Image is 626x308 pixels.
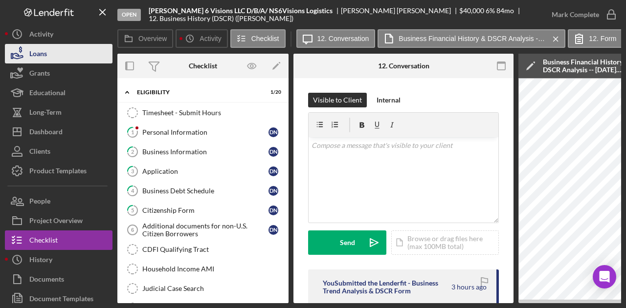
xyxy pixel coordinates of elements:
[5,24,112,44] button: Activity
[5,230,112,250] button: Checklist
[264,89,281,95] div: 1 / 20
[122,279,284,298] a: Judicial Case Search
[122,103,284,123] a: Timesheet - Submit Hours
[131,187,134,194] tspan: 4
[313,93,362,107] div: Visible to Client
[593,265,616,288] div: Open Intercom Messenger
[131,207,134,213] tspan: 5
[340,230,355,255] div: Send
[142,285,283,292] div: Judicial Case Search
[29,122,63,144] div: Dashboard
[399,35,545,42] label: Business Financial History & DSCR Analysis -- [DATE] 06_25am.pdf
[5,142,112,161] button: Clients
[5,44,112,63] button: Loans
[542,5,621,24] button: Mark Complete
[149,7,333,15] b: [PERSON_NAME] 6 Visions LLC D/B/A/ NS6Visions Logistics
[29,211,83,233] div: Project Overview
[5,191,112,211] button: People
[589,35,616,42] label: 12. Form
[496,7,514,15] div: 84 mo
[552,5,599,24] div: Mark Complete
[378,62,429,70] div: 12. Conversation
[29,230,58,252] div: Checklist
[268,186,278,196] div: D N
[268,147,278,157] div: D N
[5,103,112,122] button: Long-Term
[308,93,367,107] button: Visible to Client
[378,29,565,48] button: Business Financial History & DSCR Analysis -- [DATE] 06_25am.pdf
[29,250,52,272] div: History
[268,127,278,137] div: D N
[5,269,112,289] button: Documents
[189,62,217,70] div: Checklist
[372,93,405,107] button: Internal
[122,220,284,240] a: 6Additional documents for non-U.S. Citizen BorrowersDN
[5,83,112,103] button: Educational
[142,246,283,253] div: CDFI Qualifying Tract
[131,129,134,135] tspan: 1
[122,162,284,181] a: 3ApplicationDN
[131,148,134,155] tspan: 2
[142,148,268,156] div: Business Information
[308,230,386,255] button: Send
[377,93,401,107] div: Internal
[122,181,284,201] a: 4Business Debt ScheduleDN
[29,103,62,124] div: Long-Term
[122,123,284,142] a: 1Personal InformationDN
[5,122,112,142] button: Dashboard
[268,205,278,215] div: D N
[451,283,487,291] time: 2025-09-29 10:25
[251,35,279,42] label: Checklist
[142,265,283,273] div: Household Income AMI
[131,168,134,174] tspan: 3
[29,24,53,46] div: Activity
[122,259,284,279] a: Household Income AMI
[296,29,376,48] button: 12. Conversation
[29,83,66,105] div: Educational
[131,227,134,233] tspan: 6
[459,6,484,15] span: $40,000
[176,29,227,48] button: Activity
[117,9,141,21] div: Open
[142,222,268,238] div: Additional documents for non-U.S. Citizen Borrowers
[5,250,112,269] button: History
[29,161,87,183] div: Product Templates
[200,35,221,42] label: Activity
[142,167,268,175] div: Application
[117,29,173,48] button: Overview
[29,191,50,213] div: People
[341,7,459,15] div: [PERSON_NAME] [PERSON_NAME]
[29,269,64,291] div: Documents
[29,44,47,66] div: Loans
[317,35,369,42] label: 12. Conversation
[137,89,257,95] div: Eligibility
[268,166,278,176] div: D N
[122,240,284,259] a: CDFI Qualifying Tract
[323,279,450,295] div: You Submitted the Lenderfit - Business Trend Analysis & DSCR Form
[138,35,167,42] label: Overview
[486,7,495,15] div: 6 %
[268,225,278,235] div: D N
[142,128,268,136] div: Personal Information
[149,15,293,22] div: 12. Business History (DSCR) ([PERSON_NAME])
[5,161,112,181] button: Product Templates
[122,142,284,162] a: 2Business InformationDN
[29,63,50,85] div: Grants
[5,211,112,230] button: Project Overview
[142,109,283,117] div: Timesheet - Submit Hours
[5,63,112,83] button: Grants
[568,29,623,48] button: 12. Form
[29,142,50,164] div: Clients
